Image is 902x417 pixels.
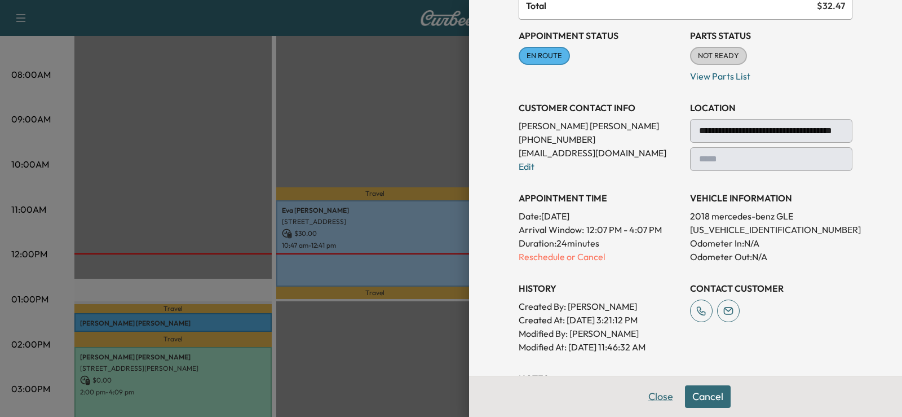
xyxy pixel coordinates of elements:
[690,101,852,115] h3: LOCATION
[519,372,852,385] h3: NOTES
[690,209,852,223] p: 2018 mercedes-benz GLE
[690,250,852,264] p: Odometer Out: N/A
[690,191,852,205] h3: VEHICLE INFORMATION
[691,50,746,62] span: NOT READY
[519,101,681,115] h3: CUSTOMER CONTACT INFO
[690,65,852,83] p: View Parts List
[519,223,681,236] p: Arrival Window:
[586,223,662,236] span: 12:07 PM - 4:07 PM
[519,119,681,133] p: [PERSON_NAME] [PERSON_NAME]
[519,236,681,250] p: Duration: 24 minutes
[519,29,681,42] h3: Appointment Status
[690,282,852,295] h3: CONTACT CUSTOMER
[690,236,852,250] p: Odometer In: N/A
[685,385,731,408] button: Cancel
[519,282,681,295] h3: History
[520,50,569,62] span: EN ROUTE
[519,209,681,223] p: Date: [DATE]
[519,340,681,354] p: Modified At : [DATE] 11:46:32 AM
[690,29,852,42] h3: Parts Status
[519,146,681,160] p: [EMAIL_ADDRESS][DOMAIN_NAME]
[519,327,681,340] p: Modified By : [PERSON_NAME]
[519,300,681,313] p: Created By : [PERSON_NAME]
[519,161,534,172] a: Edit
[641,385,680,408] button: Close
[519,191,681,205] h3: APPOINTMENT TIME
[690,223,852,236] p: [US_VEHICLE_IDENTIFICATION_NUMBER]
[519,250,681,264] p: Reschedule or Cancel
[519,313,681,327] p: Created At : [DATE] 3:21:12 PM
[519,133,681,146] p: [PHONE_NUMBER]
